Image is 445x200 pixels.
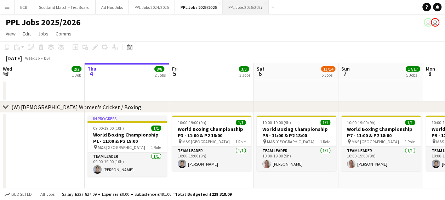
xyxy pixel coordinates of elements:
[235,139,246,144] span: 1 Role
[267,139,314,144] span: M&S [GEOGRAPHIC_DATA]
[129,0,175,14] button: PPL Jobs 2024/2025
[62,191,232,197] div: Salary £227 827.09 + Expenses £0.00 + Subsistence £491.00 =
[98,145,145,150] span: M&S [GEOGRAPHIC_DATA]
[172,147,251,171] app-card-role: Team Leader1/110:00-19:00 (9h)[PERSON_NAME]
[321,72,335,78] div: 5 Jobs
[406,66,420,72] span: 17/17
[236,120,246,125] span: 1/1
[405,139,415,144] span: 1 Role
[223,0,269,14] button: PPL Jobs 2026/2027
[6,17,81,28] h1: PPL Jobs 2025/2026
[11,192,32,197] span: Budgeted
[3,66,12,72] span: Wed
[38,30,49,37] span: Jobs
[341,66,350,72] span: Sun
[72,72,81,78] div: 1 Job
[175,191,232,197] span: Total Budgeted £228 318.09
[239,66,249,72] span: 3/3
[257,147,336,171] app-card-role: Team Leader1/110:00-19:00 (9h)[PERSON_NAME]
[56,30,72,37] span: Comms
[257,116,336,171] app-job-card: 10:00-19:00 (9h)1/1World Boxing Championship P5 - 11:00 & P2 18:00 M&S [GEOGRAPHIC_DATA]1 RoleTea...
[33,0,96,14] button: Scotland Match - Test Board
[320,139,330,144] span: 1 Role
[87,116,167,177] app-job-card: In progress09:00-19:00 (10h)1/1World Boxing Championship P1 - 11:00 & P2 18:00 M&S [GEOGRAPHIC_DA...
[341,116,421,171] app-job-card: 10:00-19:00 (9h)1/1World Boxing Championship P7 - 11:00 & P2 18:00 M&S [GEOGRAPHIC_DATA]1 RoleTea...
[321,66,335,72] span: 13/14
[172,66,178,72] span: Fri
[151,145,161,150] span: 1 Role
[44,55,51,61] div: BST
[341,147,421,171] app-card-role: Team Leader1/110:00-19:00 (9h)[PERSON_NAME]
[431,18,439,27] app-user-avatar: Jane Barron
[86,70,96,78] span: 4
[23,55,41,61] span: Week 36
[352,139,399,144] span: M&S [GEOGRAPHIC_DATA]
[15,0,33,14] button: ECB
[256,70,264,78] span: 6
[3,29,18,38] a: View
[172,126,251,139] h3: World Boxing Championship P3 - 11:00 & P2 18:00
[262,120,291,125] span: 10:00-19:00 (9h)
[151,126,161,131] span: 1/1
[87,132,167,144] h3: World Boxing Championship P1 - 11:00 & P2 18:00
[11,104,141,111] div: (W) [DEMOGRAPHIC_DATA] Women's Cricket / Boxing
[2,70,12,78] span: 3
[23,30,31,37] span: Edit
[6,55,22,62] div: [DATE]
[155,72,166,78] div: 2 Jobs
[172,116,251,171] app-job-card: 10:00-19:00 (9h)1/1World Boxing Championship P3 - 11:00 & P2 18:00 M&S [GEOGRAPHIC_DATA]1 RoleTea...
[53,29,74,38] a: Comms
[178,120,206,125] span: 10:00-19:00 (9h)
[175,0,223,14] button: PPL Jobs 2025/2026
[4,190,33,198] button: Budgeted
[87,66,96,72] span: Thu
[257,66,264,72] span: Sat
[182,139,230,144] span: M&S [GEOGRAPHIC_DATA]
[93,126,124,131] span: 09:00-19:00 (10h)
[347,120,376,125] span: 10:00-19:00 (9h)
[72,66,81,72] span: 2/2
[425,70,435,78] span: 8
[405,120,415,125] span: 1/1
[87,116,167,121] div: In progress
[96,0,129,14] button: Ad Hoc Jobs
[424,18,432,27] app-user-avatar: Jane Barron
[171,70,178,78] span: 5
[35,29,51,38] a: Jobs
[406,72,420,78] div: 5 Jobs
[426,66,435,72] span: Mon
[6,30,16,37] span: View
[239,72,250,78] div: 3 Jobs
[39,191,56,197] span: All jobs
[87,152,167,177] app-card-role: Team Leader1/109:00-19:00 (10h)[PERSON_NAME]
[320,120,330,125] span: 1/1
[340,70,350,78] span: 7
[257,126,336,139] h3: World Boxing Championship P5 - 11:00 & P2 18:00
[341,126,421,139] h3: World Boxing Championship P7 - 11:00 & P2 18:00
[154,66,164,72] span: 8/8
[20,29,34,38] a: Edit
